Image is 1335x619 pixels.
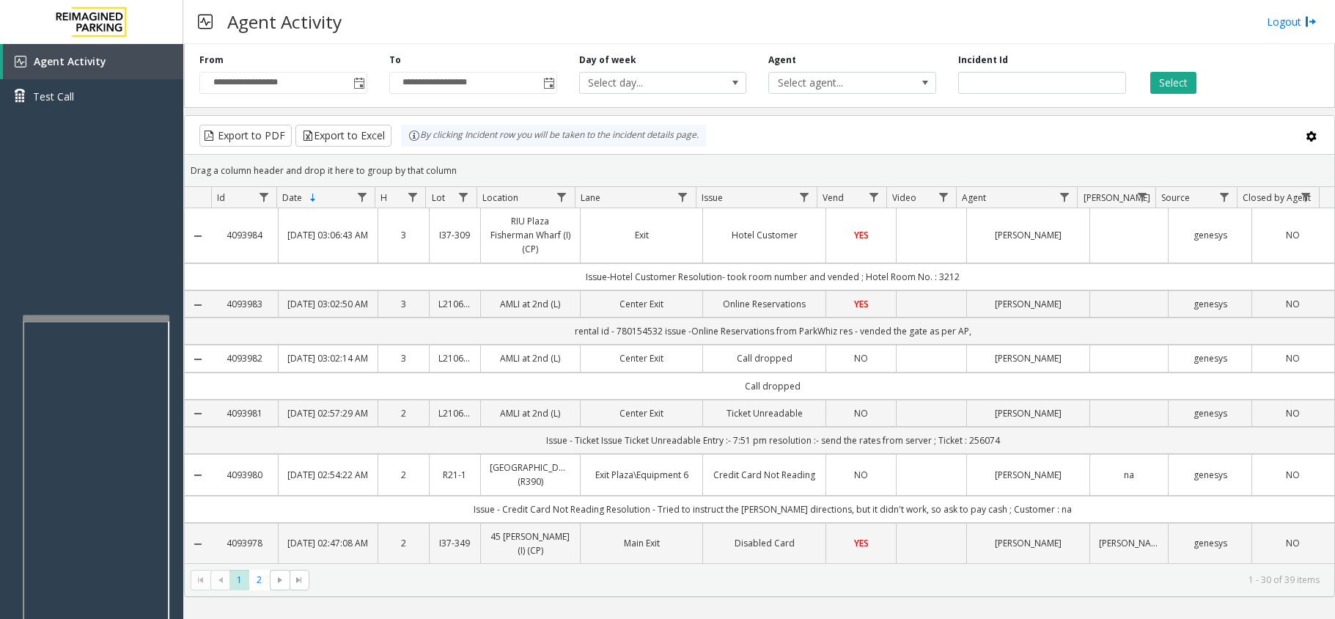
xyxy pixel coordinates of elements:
[282,191,302,204] span: Date
[1286,537,1300,549] span: NO
[854,298,869,310] span: YES
[712,228,817,242] a: Hotel Customer
[579,54,636,67] label: Day of week
[823,191,844,204] span: Vend
[453,187,473,207] a: Lot Filter Menu
[712,468,817,482] a: Credit Card Not Reading
[589,536,694,550] a: Main Exit
[185,158,1334,183] div: Drag a column header and drop it here to group by that column
[387,297,420,311] a: 3
[1286,469,1300,481] span: NO
[1177,297,1242,311] a: genesys
[1261,351,1325,365] a: NO
[185,469,211,481] a: Collapse Details
[962,191,986,204] span: Agent
[287,351,369,365] a: [DATE] 03:02:14 AM
[295,125,391,147] button: Export to Excel
[854,407,868,420] span: NO
[580,73,713,93] span: Select day...
[220,406,269,420] a: 4093981
[1296,187,1316,207] a: Closed by Agent Filter Menu
[581,191,600,204] span: Lane
[408,130,420,142] img: infoIcon.svg
[712,351,817,365] a: Call dropped
[1286,298,1300,310] span: NO
[976,297,1081,311] a: [PERSON_NAME]
[293,574,305,586] span: Go to the last page
[211,263,1334,290] td: Issue-Hotel Customer Resolution- took room number and vended ; Hotel Room No. : 3212
[307,192,319,204] span: Sortable
[290,570,309,590] span: Go to the last page
[198,4,213,40] img: pageIcon
[211,318,1334,345] td: rental id - 780154532 issue -Online Reservations from ParkWhiz res - vended the gate as per AP,
[185,354,211,365] a: Collapse Details
[185,538,211,550] a: Collapse Details
[438,406,471,420] a: L21063800
[249,570,269,590] span: Page 2
[1132,187,1152,207] a: Parker Filter Menu
[1177,536,1242,550] a: genesys
[1084,191,1150,204] span: [PERSON_NAME]
[287,468,369,482] a: [DATE] 02:54:22 AM
[287,536,369,550] a: [DATE] 02:47:08 AM
[15,56,26,67] img: 'icon'
[387,228,420,242] a: 3
[589,228,694,242] a: Exit
[1177,351,1242,365] a: genesys
[402,187,422,207] a: H Filter Menu
[864,187,883,207] a: Vend Filter Menu
[185,187,1334,563] div: Data table
[712,406,817,420] a: Ticket Unreadable
[589,351,694,365] a: Center Exit
[1261,228,1325,242] a: NO
[490,297,571,311] a: AMLI at 2nd (L)
[589,297,694,311] a: Center Exit
[1286,229,1300,241] span: NO
[380,191,387,204] span: H
[287,228,369,242] a: [DATE] 03:06:43 AM
[274,574,286,586] span: Go to the next page
[854,229,869,241] span: YES
[432,191,445,204] span: Lot
[1305,14,1317,29] img: logout
[482,191,518,204] span: Location
[229,570,249,590] span: Page 1
[389,54,401,67] label: To
[1286,352,1300,365] span: NO
[33,89,74,104] span: Test Call
[552,187,572,207] a: Location Filter Menu
[1099,468,1160,482] a: na
[976,406,1081,420] a: [PERSON_NAME]
[254,187,273,207] a: Id Filter Menu
[1161,191,1190,204] span: Source
[438,468,471,482] a: R21-1
[220,4,349,40] h3: Agent Activity
[220,228,269,242] a: 4093984
[287,406,369,420] a: [DATE] 02:57:29 AM
[976,536,1081,550] a: [PERSON_NAME]
[217,191,225,204] span: Id
[1099,536,1160,550] a: [PERSON_NAME]
[211,373,1334,400] td: Call dropped
[976,351,1081,365] a: [PERSON_NAME]
[1214,187,1234,207] a: Source Filter Menu
[933,187,953,207] a: Video Filter Menu
[490,461,571,488] a: [GEOGRAPHIC_DATA] (R390)
[490,406,571,420] a: AMLI at 2nd (L)
[589,406,694,420] a: Center Exit
[835,406,887,420] a: NO
[976,468,1081,482] a: [PERSON_NAME]
[211,427,1334,454] td: Issue - Ticket Issue Ticket Unreadable Entry :- 7:51 pm resolution :- send the rates from server ...
[1054,187,1074,207] a: Agent Filter Menu
[768,54,796,67] label: Agent
[769,73,902,93] span: Select agent...
[892,191,916,204] span: Video
[287,297,369,311] a: [DATE] 03:02:50 AM
[1267,14,1317,29] a: Logout
[220,297,269,311] a: 4093983
[387,351,420,365] a: 3
[350,73,367,93] span: Toggle popup
[712,536,817,550] a: Disabled Card
[387,468,420,482] a: 2
[1177,468,1242,482] a: genesys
